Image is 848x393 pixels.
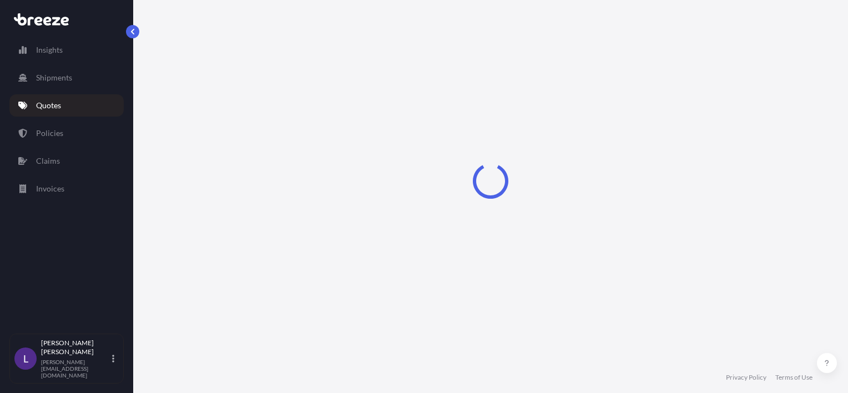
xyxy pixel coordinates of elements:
span: L [23,353,28,364]
a: Insights [9,39,124,61]
p: [PERSON_NAME] [PERSON_NAME] [41,339,110,356]
a: Shipments [9,67,124,89]
p: Invoices [36,183,64,194]
a: Privacy Policy [726,373,766,382]
p: Quotes [36,100,61,111]
p: Claims [36,155,60,167]
p: [PERSON_NAME][EMAIL_ADDRESS][DOMAIN_NAME] [41,359,110,379]
a: Policies [9,122,124,144]
a: Claims [9,150,124,172]
a: Quotes [9,94,124,117]
a: Terms of Use [775,373,812,382]
p: Policies [36,128,63,139]
a: Invoices [9,178,124,200]
p: Shipments [36,72,72,83]
p: Insights [36,44,63,56]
